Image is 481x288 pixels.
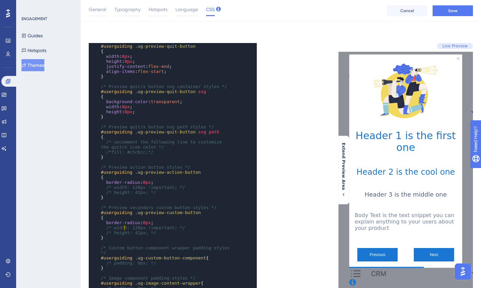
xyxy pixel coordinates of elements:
iframe: UserGuiding AI Assistant Launcher [453,261,473,282]
span: border-radius [106,180,141,185]
span: width [106,54,119,59]
span: } [101,195,104,200]
span: { [101,281,203,286]
span: : ; [101,69,167,74]
span: height [106,59,122,64]
span: : ; [101,59,135,64]
button: Guides [22,30,43,42]
span: border-radius [106,220,141,225]
span: /* Image component padding styles */ [101,276,196,281]
span: #userguiding [101,44,132,49]
span: justify-content [106,64,146,69]
span: Extend Preview Area [341,143,346,190]
span: /* height: 41px; */ [106,190,156,195]
span: width [106,104,119,109]
img: Modal Media [34,5,101,73]
span: Need Help? [16,2,42,10]
span: } [101,265,104,271]
span: Language [175,5,198,13]
span: .ug-preview-custom-button [135,210,201,215]
span: Save [448,8,457,13]
span: .ug-preview-quit-button [135,44,196,49]
span: #userguiding [101,129,132,134]
span: : ; [101,220,154,225]
span: Hotspots [149,5,167,13]
div: Close Preview [118,5,121,8]
span: : ; [101,54,132,59]
span: CSS [206,5,215,13]
span: flex-end [148,64,169,69]
button: Hotspots [22,44,46,56]
span: } [101,155,104,160]
button: Extend Preview Area [338,143,349,198]
span: } [101,235,104,240]
span: /* uncomment the following line to customize the quit/x icon color */ [101,139,225,150]
span: svg [198,89,206,94]
span: 8px [124,59,132,64]
button: Save [433,5,473,16]
span: Typography [114,5,141,13]
span: : ; [101,180,154,185]
span: .ug-image-content-wrapper [135,281,201,286]
span: { [101,94,104,99]
span: .ug-preview-quit-button [135,129,196,134]
span: transparent [151,99,180,104]
button: Themes [22,59,44,71]
span: align-items [106,69,135,74]
span: path [209,129,219,134]
span: { [101,255,209,260]
span: /* Preview action button styles */ [101,165,190,170]
span: /* width: 120px !important; */ [106,185,185,190]
span: { [101,175,104,180]
span: .ug-custom-button-component [135,255,206,260]
span: { [101,134,104,139]
span: } [101,74,104,79]
span: svg [198,129,206,134]
span: Cancel [400,8,414,13]
button: Previous [19,196,59,210]
span: /* Preview quit/x button svg container styles */ [101,84,227,89]
p: Body Text is the text snippet you can explain anything to your users about your product [16,160,118,179]
span: /* Preview secondary custom button styles */ [101,205,216,210]
span: background-color [106,99,148,104]
span: #userguiding [101,210,132,215]
span: #userguiding [101,255,132,260]
span: .ug-preview-quit-button [135,89,196,94]
span: /* Preview quit/x button svg path styles */ [101,124,214,129]
span: /* width: 120px !important; */ [106,225,185,230]
h1: Header 1 is the first one [16,78,118,101]
span: /*fill: #c5cbcc;*/ [106,150,154,155]
span: #userguiding [101,281,132,286]
span: 8px [124,109,132,114]
span: .ug-preview-action-button [135,170,201,175]
span: #userguiding [101,89,132,94]
span: { [101,215,104,220]
span: : ; [101,109,135,114]
span: height [106,109,122,114]
h2: Header 2 is the cool one [16,116,118,125]
span: 8px [122,104,130,109]
span: /* height: 41px; */ [106,230,156,235]
span: /* padding: 0px; */ [106,260,156,265]
button: Next [75,196,116,210]
span: 0px [143,220,151,225]
span: #userguiding [101,170,132,175]
span: : ; [101,104,132,109]
span: { [101,49,104,54]
span: : ; [101,99,183,104]
span: 0px [143,180,151,185]
span: General [89,5,106,13]
span: flex-start [138,69,164,74]
span: Live Preview [442,43,468,49]
button: Cancel [387,5,427,16]
span: /* Custom button component wrapper padding styles */ [101,245,232,255]
span: 8px [122,54,130,59]
span: } [101,114,104,119]
div: ENGAGEMENT [22,16,47,22]
span: : ; [101,64,172,69]
h3: Header 3 is the middle one [16,139,118,146]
